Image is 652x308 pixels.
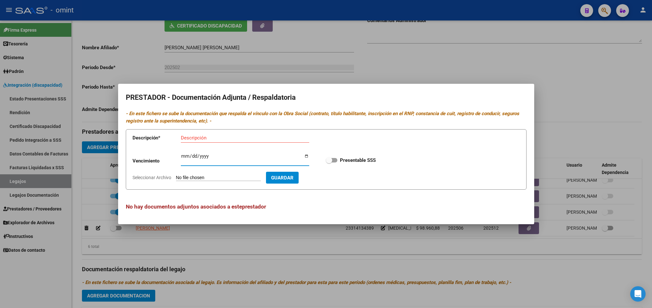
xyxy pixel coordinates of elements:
h2: PRESTADOR - Documentación Adjunta / Respaldatoria [126,91,527,104]
div: Open Intercom Messenger [630,286,646,302]
span: prestador [242,203,266,210]
button: Guardar [266,172,299,184]
span: Seleccionar Archivo [133,175,171,180]
span: Guardar [271,175,294,181]
strong: Presentable SSS [340,157,376,163]
p: Vencimiento [133,157,181,165]
i: - En este fichero se sube la documentación que respalda el vínculo con la Obra Social (contrato, ... [126,111,519,124]
h3: No hay documentos adjuntos asociados a este [126,202,527,211]
p: Descripción [133,134,181,142]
